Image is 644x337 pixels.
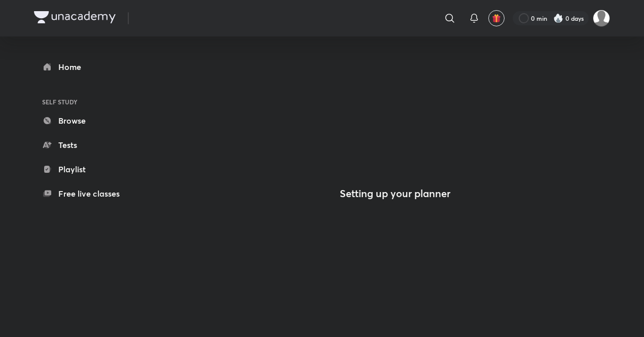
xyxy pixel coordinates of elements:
[34,11,116,26] a: Company Logo
[34,159,152,179] a: Playlist
[340,188,450,200] h4: Setting up your planner
[34,93,152,110] h6: SELF STUDY
[34,183,152,204] a: Free live classes
[492,14,501,23] img: avatar
[34,11,116,23] img: Company Logo
[488,10,505,26] button: avatar
[34,57,152,77] a: Home
[553,13,563,23] img: streak
[34,135,152,155] a: Tests
[593,10,610,27] img: Gaurav Chauhan
[34,110,152,131] a: Browse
